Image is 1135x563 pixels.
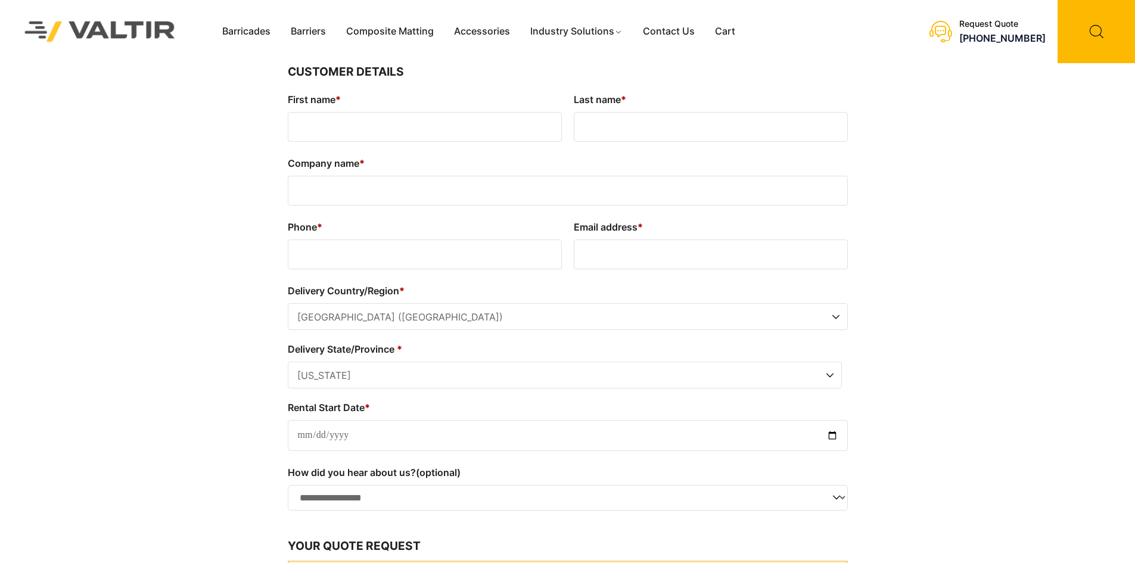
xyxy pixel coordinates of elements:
label: Rental Start Date [288,398,848,417]
h3: Your quote request [288,537,848,555]
h3: Customer Details [288,63,848,81]
a: Composite Matting [336,23,444,41]
span: United States (US) [288,304,847,331]
abbr: required [335,94,341,105]
a: Cart [705,23,745,41]
label: Delivery State/Province [288,340,842,359]
a: Industry Solutions [520,23,633,41]
abbr: required [317,221,322,233]
abbr: required [365,402,370,413]
a: Barriers [281,23,336,41]
label: Last name [574,90,848,109]
abbr: required [397,343,402,355]
abbr: required [359,157,365,169]
label: Delivery Country/Region [288,281,848,300]
span: Delivery State/Province [288,362,842,388]
div: Request Quote [959,19,1046,29]
span: California [288,362,841,389]
a: [PHONE_NUMBER] [959,32,1046,44]
label: Company name [288,154,848,173]
abbr: required [399,285,405,297]
abbr: required [621,94,626,105]
a: Accessories [444,23,520,41]
label: First name [288,90,562,109]
a: Barricades [212,23,281,41]
abbr: required [638,221,643,233]
span: (optional) [416,466,461,478]
img: Valtir Rentals [9,5,191,57]
label: Phone [288,217,562,237]
span: Delivery Country/Region [288,303,848,330]
label: Email address [574,217,848,237]
a: Contact Us [633,23,705,41]
label: How did you hear about us? [288,463,848,482]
